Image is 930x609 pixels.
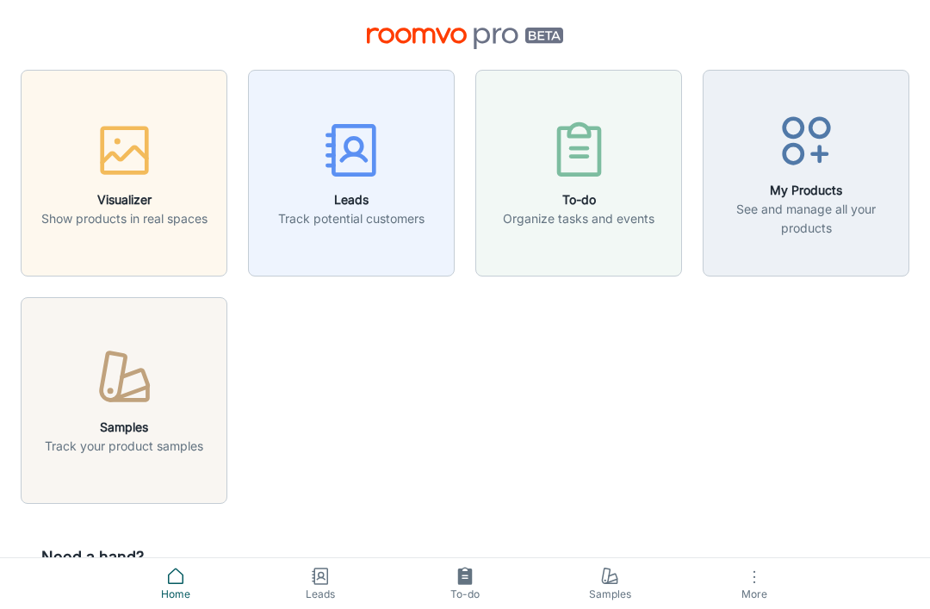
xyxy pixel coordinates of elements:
[682,558,827,609] button: More
[503,190,654,209] h6: To-do
[503,209,654,228] p: Organize tasks and events
[248,558,393,609] a: Leads
[692,587,816,600] span: More
[248,163,455,180] a: LeadsTrack potential customers
[258,587,382,602] span: Leads
[703,70,909,277] button: My ProductsSee and manage all your products
[41,209,208,228] p: Show products in real spaces
[548,587,672,602] span: Samples
[703,163,909,180] a: My ProductsSee and manage all your products
[475,163,682,180] a: To-doOrganize tasks and events
[114,587,238,602] span: Home
[41,545,513,569] h6: Need a hand?
[278,190,425,209] h6: Leads
[714,181,898,200] h6: My Products
[403,587,527,602] span: To-do
[714,200,898,238] p: See and manage all your products
[248,70,455,277] button: LeadsTrack potential customers
[21,297,227,504] button: SamplesTrack your product samples
[21,390,227,407] a: SamplesTrack your product samples
[103,558,248,609] a: Home
[393,558,537,609] a: To-do
[537,558,682,609] a: Samples
[21,70,227,277] button: VisualizerShow products in real spaces
[475,70,682,277] button: To-doOrganize tasks and events
[45,418,203,437] h6: Samples
[278,209,425,228] p: Track potential customers
[367,28,564,49] img: Roomvo PRO Beta
[45,437,203,456] p: Track your product samples
[41,190,208,209] h6: Visualizer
